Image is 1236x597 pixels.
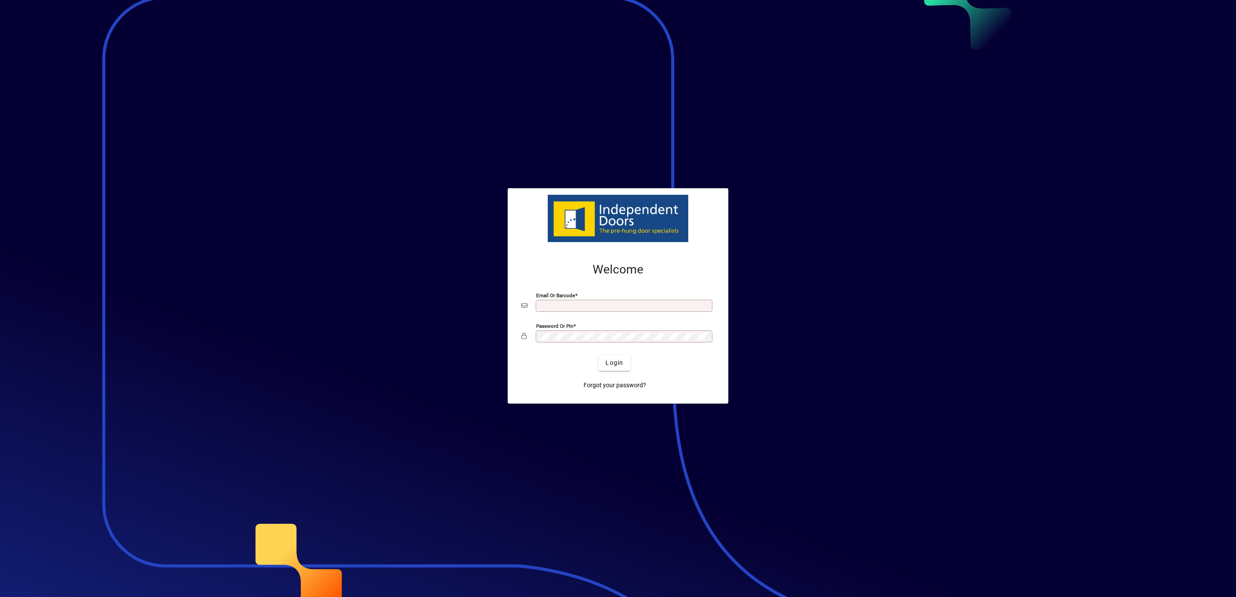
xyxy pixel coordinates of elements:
[599,355,630,371] button: Login
[580,378,649,393] a: Forgot your password?
[521,262,715,277] h2: Welcome
[536,292,575,298] mat-label: Email or Barcode
[606,358,623,367] span: Login
[584,381,646,390] span: Forgot your password?
[536,323,573,329] mat-label: Password or Pin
